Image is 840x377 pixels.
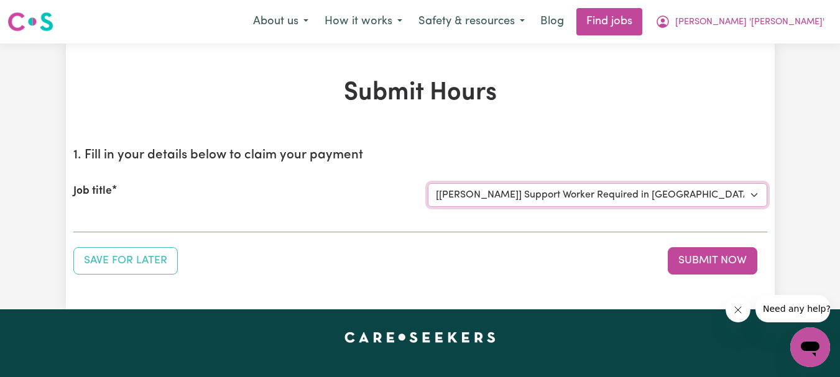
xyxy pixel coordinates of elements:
span: Need any help? [7,9,75,19]
button: Save your job report [73,247,178,275]
button: Safety & resources [410,9,533,35]
a: Careseekers logo [7,7,53,36]
button: My Account [647,9,833,35]
span: [PERSON_NAME] '[PERSON_NAME]' [675,16,824,29]
iframe: Close message [726,298,750,322]
a: Careseekers home page [344,332,496,342]
button: Submit your job report [668,247,757,275]
button: How it works [316,9,410,35]
h1: Submit Hours [73,78,767,108]
iframe: Button to launch messaging window [790,327,830,367]
a: Find jobs [576,8,642,35]
button: About us [245,9,316,35]
a: Blog [533,8,571,35]
iframe: Message from company [755,295,830,322]
h2: 1. Fill in your details below to claim your payment [73,148,767,163]
label: Job title [73,183,112,199]
img: Careseekers logo [7,11,53,33]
